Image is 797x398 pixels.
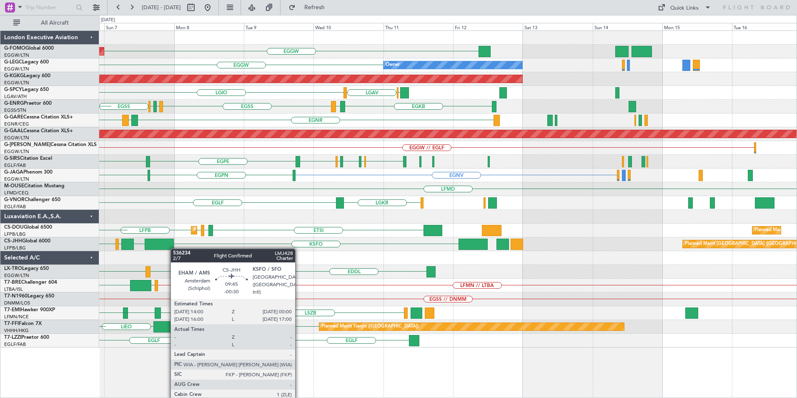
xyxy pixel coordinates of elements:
a: G-FOMOGlobal 6000 [4,46,54,51]
div: Planned Maint Dusseldorf [275,265,330,278]
a: G-SPCYLegacy 650 [4,87,49,92]
a: LFPB/LBG [4,245,26,251]
span: M-OUSE [4,184,24,189]
div: Mon 8 [174,23,244,30]
a: T7-BREChallenger 604 [4,280,57,285]
span: G-SIRS [4,156,20,161]
button: Quick Links [654,1,715,14]
span: T7-LZZI [4,335,21,340]
a: G-GAALCessna Citation XLS+ [4,128,73,134]
a: EGGW/LTN [4,272,29,279]
button: All Aircraft [9,16,90,30]
a: G-JAGAPhenom 300 [4,170,53,175]
input: Trip Number [25,1,73,14]
a: EGLF/FAB [4,341,26,348]
a: VHHH/HKG [4,327,29,334]
span: G-JAGA [4,170,23,175]
span: G-GARE [4,115,23,120]
div: Tue 9 [244,23,313,30]
span: G-ENRG [4,101,24,106]
a: LFMD/CEQ [4,190,28,196]
div: Sun 14 [593,23,662,30]
a: EGGW/LTN [4,52,29,58]
a: T7-LZZIPraetor 600 [4,335,49,340]
span: T7-FFI [4,321,19,326]
div: Owner [266,334,281,347]
a: EGGW/LTN [4,66,29,72]
a: G-VNORChallenger 650 [4,197,60,202]
a: LTBA/ISL [4,286,23,292]
a: EGGW/LTN [4,80,29,86]
div: [DATE] [101,17,115,24]
span: G-SPCY [4,87,22,92]
div: Planned Maint Tianjin ([GEOGRAPHIC_DATA]) [321,320,419,333]
a: EGGW/LTN [4,149,29,155]
span: CS-DOU [4,225,24,230]
div: Wed 10 [313,23,383,30]
a: T7-EMIHawker 900XP [4,307,55,312]
a: M-OUSECitation Mustang [4,184,65,189]
a: LGAV/ATH [4,93,27,100]
span: G-KGKG [4,73,24,78]
a: LFPB/LBG [4,231,26,237]
span: All Aircraft [22,20,88,26]
span: LX-TRO [4,266,22,271]
span: CS-JHH [4,239,22,244]
span: G-LEGC [4,60,22,65]
a: EGGW/LTN [4,176,29,182]
a: T7-FFIFalcon 7X [4,321,42,326]
a: G-SIRSCitation Excel [4,156,52,161]
a: G-KGKGLegacy 600 [4,73,50,78]
span: T7-EMI [4,307,20,312]
a: G-ENRGPraetor 600 [4,101,52,106]
span: G-GAAL [4,128,23,134]
a: G-[PERSON_NAME]Cessna Citation XLS [4,142,97,147]
a: CS-JHHGlobal 6000 [4,239,50,244]
a: T7-N1960Legacy 650 [4,294,54,299]
div: Mon 15 [662,23,732,30]
div: Sat 13 [523,23,592,30]
a: LFMN/NCE [4,314,29,320]
span: G-[PERSON_NAME] [4,142,50,147]
span: Refresh [297,5,332,10]
div: Sun 7 [104,23,174,30]
button: Refresh [285,1,335,14]
a: LX-TROLegacy 650 [4,266,49,271]
span: G-VNOR [4,197,25,202]
a: CS-DOUGlobal 6500 [4,225,52,230]
a: DNMM/LOS [4,300,30,306]
a: EGSS/STN [4,107,26,113]
a: G-LEGCLegacy 600 [4,60,49,65]
a: G-GARECessna Citation XLS+ [4,115,73,120]
span: G-FOMO [4,46,25,51]
a: EGNR/CEG [4,121,29,127]
div: Planned Maint [GEOGRAPHIC_DATA] ([GEOGRAPHIC_DATA]) [193,224,325,237]
div: Owner [386,59,400,71]
div: Thu 11 [383,23,453,30]
a: EGLF/FAB [4,204,26,210]
div: Quick Links [670,4,699,13]
span: [DATE] - [DATE] [142,4,181,11]
span: T7-N1960 [4,294,28,299]
a: EGGW/LTN [4,135,29,141]
div: Fri 12 [453,23,523,30]
span: T7-BRE [4,280,21,285]
a: EGLF/FAB [4,162,26,169]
